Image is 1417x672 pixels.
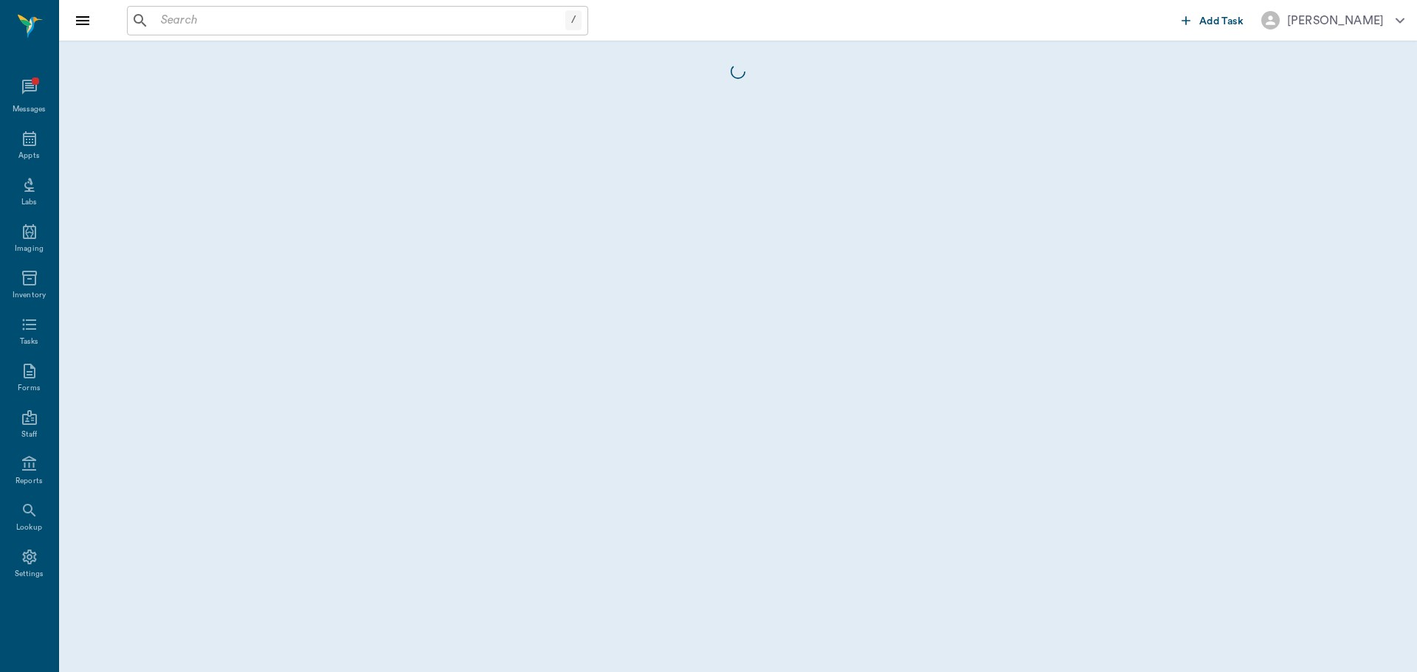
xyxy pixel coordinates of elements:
div: Messages [13,104,46,115]
button: Close drawer [68,6,97,35]
button: [PERSON_NAME] [1249,7,1416,34]
input: Search [155,10,565,31]
div: [PERSON_NAME] [1287,12,1384,30]
button: Add Task [1176,7,1249,34]
div: / [565,10,582,30]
